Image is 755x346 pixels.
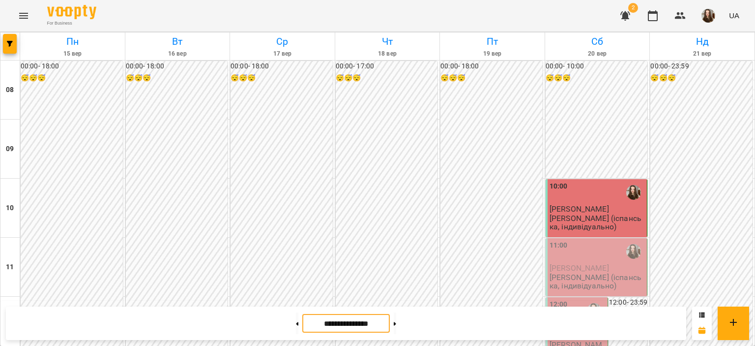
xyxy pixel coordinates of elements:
[650,61,753,72] h6: 00:00 - 23:59
[47,20,96,27] span: For Business
[609,297,647,308] h6: 12:00 - 23:59
[550,181,568,192] label: 10:00
[550,240,568,251] label: 11:00
[231,61,333,72] h6: 00:00 - 18:00
[6,144,14,155] h6: 09
[336,61,438,72] h6: 00:00 - 17:00
[441,49,543,59] h6: 19 вер
[550,204,609,214] span: [PERSON_NAME]
[650,73,753,84] h6: 😴😴😴
[626,244,641,259] img: Гайдукевич Анна (і)
[651,49,753,59] h6: 21 вер
[127,34,229,49] h6: Вт
[126,73,228,84] h6: 😴😴😴
[701,9,715,23] img: f828951e34a2a7ae30fa923eeeaf7e77.jpg
[6,262,14,273] h6: 11
[628,3,638,13] span: 2
[441,34,543,49] h6: Пт
[6,203,14,214] h6: 10
[440,73,543,84] h6: 😴😴😴
[232,34,333,49] h6: Ср
[547,34,648,49] h6: Сб
[337,34,438,49] h6: Чт
[725,6,743,25] button: UA
[547,49,648,59] h6: 20 вер
[231,73,333,84] h6: 😴😴😴
[21,61,123,72] h6: 00:00 - 18:00
[22,34,123,49] h6: Пн
[550,273,645,290] p: [PERSON_NAME] (іспанська, індивідуально)
[651,34,753,49] h6: Нд
[22,49,123,59] h6: 15 вер
[337,49,438,59] h6: 18 вер
[127,49,229,59] h6: 16 вер
[232,49,333,59] h6: 17 вер
[550,299,568,310] label: 12:00
[440,61,543,72] h6: 00:00 - 18:00
[12,4,35,28] button: Menu
[729,10,739,21] span: UA
[550,214,645,231] p: [PERSON_NAME] (іспанська, індивідуально)
[336,73,438,84] h6: 😴😴😴
[546,61,648,72] h6: 00:00 - 10:00
[21,73,123,84] h6: 😴😴😴
[546,73,648,84] h6: 😴😴😴
[626,185,641,200] img: Гайдукевич Анна (і)
[6,85,14,95] h6: 08
[47,5,96,19] img: Voopty Logo
[126,61,228,72] h6: 00:00 - 18:00
[550,263,609,273] span: [PERSON_NAME]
